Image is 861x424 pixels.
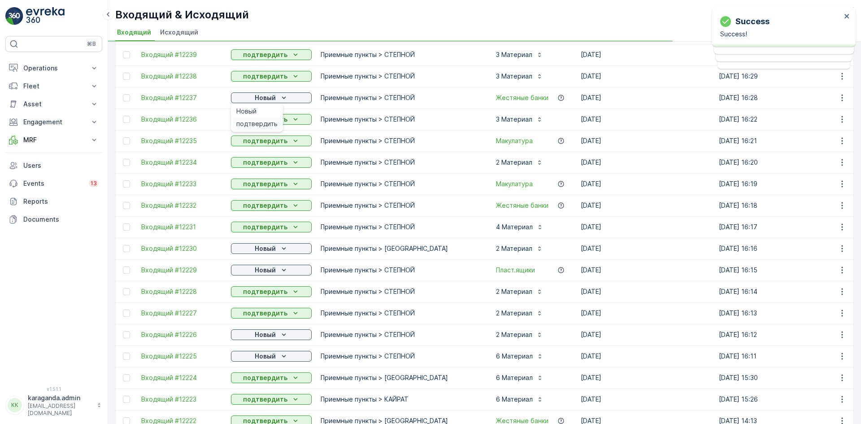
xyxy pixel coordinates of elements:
td: [DATE] [576,173,714,195]
a: Входящий #12231 [141,223,222,232]
div: Toggle Row Selected [123,180,130,188]
td: [DATE] 16:20 [714,152,852,173]
p: Success! [720,30,841,39]
a: Входящий #12230 [141,244,222,253]
span: Макулатура [496,136,533,145]
button: 2 Материал [491,284,548,299]
span: Исходящий [160,28,198,37]
p: Приемные пункты > СТЕПНОЙ [321,330,482,339]
button: 3 Материал [491,69,548,83]
button: Новый [231,329,312,340]
p: Events [23,179,83,188]
div: Toggle Row Selected [123,202,130,209]
div: Toggle Row Selected [123,159,130,166]
p: Reports [23,197,99,206]
td: [DATE] 16:28 [714,87,852,109]
td: [DATE] [576,216,714,238]
td: [DATE] [576,130,714,152]
a: Events13 [5,175,102,192]
p: 4 Материал [496,223,533,232]
p: Приемные пункты > СТЕПНОЙ [321,72,482,81]
a: Входящий #12239 [141,50,222,59]
span: Входящий #12234 [141,158,222,167]
button: Fleet [5,77,102,95]
button: Asset [5,95,102,113]
button: 2 Материал [491,328,548,342]
button: 3 Материал [491,48,548,62]
td: [DATE] 16:22 [714,109,852,130]
td: [DATE] [576,367,714,389]
p: MRF [23,136,84,144]
span: Входящий #12226 [141,330,222,339]
button: подтвердить [231,179,312,189]
button: 2 Материал [491,306,548,320]
td: [DATE] 15:26 [714,389,852,410]
button: 2 Материал [491,155,548,170]
td: [DATE] 16:31 [714,44,852,66]
p: 2 Материал [496,330,532,339]
p: Приемные пункты > СТЕПНОЙ [321,50,482,59]
p: Приемные пункты > [GEOGRAPHIC_DATA] [321,244,482,253]
div: Toggle Row Selected [123,94,130,101]
p: [EMAIL_ADDRESS][DOMAIN_NAME] [28,402,92,417]
span: Входящий #12236 [141,115,222,124]
span: Входящий #12223 [141,395,222,404]
td: [DATE] [576,66,714,87]
button: подтвердить [231,200,312,211]
a: Входящий #12225 [141,352,222,361]
p: Новый [255,266,276,275]
a: Входящий #12235 [141,136,222,145]
p: подтвердить [243,136,287,145]
span: v 1.51.1 [5,386,102,392]
p: 3 Материал [496,72,532,81]
p: подтвердить [243,158,287,167]
button: 2 Материал [491,241,548,256]
td: [DATE] [576,87,714,109]
p: подтвердить [243,50,287,59]
td: [DATE] [576,345,714,367]
button: подтвердить [231,157,312,168]
a: Входящий #12237 [141,93,222,102]
p: Новый [255,330,276,339]
a: Жестяные банки [496,201,548,210]
p: Новый [255,244,276,253]
td: [DATE] 16:19 [714,173,852,195]
p: Operations [23,64,84,73]
span: Входящий [117,28,151,37]
div: Toggle Row Selected [123,245,130,252]
p: Приемные пункты > СТЕПНОЙ [321,93,482,102]
td: [DATE] [576,281,714,302]
p: Новый [255,352,276,361]
button: подтвердить [231,286,312,297]
p: Новый [255,93,276,102]
button: Новый [231,243,312,254]
p: 6 Материал [496,395,533,404]
p: 2 Материал [496,309,532,318]
td: [DATE] [576,302,714,324]
p: Приемные пункты > СТЕПНОЙ [321,266,482,275]
a: Входящий #12233 [141,179,222,188]
td: [DATE] 16:12 [714,324,852,345]
button: подтвердить [231,394,312,405]
a: Входящий #12238 [141,72,222,81]
span: Входящий #12232 [141,201,222,210]
a: Макулатура [496,179,533,188]
p: 3 Материал [496,115,532,124]
td: [DATE] 16:29 [714,66,852,87]
button: подтвердить [231,308,312,319]
p: Входящий & Исходящий [115,8,249,22]
td: [DATE] [576,44,714,66]
p: Engagement [23,118,84,127]
td: [DATE] [576,259,714,281]
div: Toggle Row Selected [123,267,130,274]
img: logo_light-DOdMpM7g.png [26,7,65,25]
a: Входящий #12224 [141,373,222,382]
span: Входящий #12227 [141,309,222,318]
td: [DATE] 16:21 [714,130,852,152]
div: Toggle Row Selected [123,396,130,403]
